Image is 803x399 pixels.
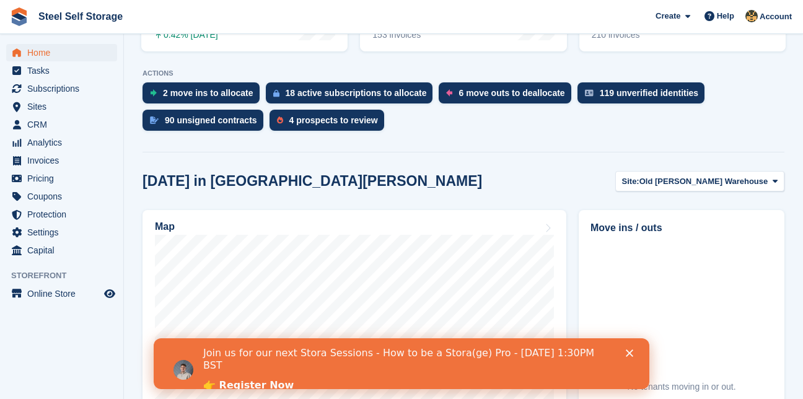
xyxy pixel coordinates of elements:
a: 18 active subscriptions to allocate [266,82,439,110]
div: 119 unverified identities [600,88,699,98]
div: 2 move ins to allocate [163,88,253,98]
a: menu [6,80,117,97]
a: 4 prospects to review [270,110,390,137]
span: Settings [27,224,102,241]
img: stora-icon-8386f47178a22dfd0bd8f6a31ec36ba5ce8667c1dd55bd0f319d3a0aa187defe.svg [10,7,29,26]
span: Subscriptions [27,80,102,97]
span: Coupons [27,188,102,205]
a: menu [6,98,117,115]
img: James Steel [745,10,758,22]
span: Analytics [27,134,102,151]
a: menu [6,152,117,169]
a: menu [6,188,117,205]
a: menu [6,224,117,241]
img: active_subscription_to_allocate_icon-d502201f5373d7db506a760aba3b589e785aa758c864c3986d89f69b8ff3... [273,89,279,97]
span: Storefront [11,270,123,282]
h2: Move ins / outs [590,221,773,235]
a: Steel Self Storage [33,6,128,27]
span: Help [717,10,734,22]
a: menu [6,170,117,187]
a: menu [6,134,117,151]
img: contract_signature_icon-13c848040528278c33f63329250d36e43548de30e8caae1d1a13099fd9432cc5.svg [150,116,159,124]
a: menu [6,206,117,223]
div: 6 move outs to deallocate [459,88,564,98]
img: prospect-51fa495bee0391a8d652442698ab0144808aea92771e9ea1ae160a38d050c398.svg [277,116,283,124]
div: 90 unsigned contracts [165,115,257,125]
a: menu [6,62,117,79]
div: 4 prospects to review [289,115,378,125]
span: Pricing [27,170,102,187]
a: 2 move ins to allocate [143,82,266,110]
a: menu [6,44,117,61]
p: ACTIONS [143,69,784,77]
h2: [DATE] in [GEOGRAPHIC_DATA][PERSON_NAME] [143,173,482,190]
div: 153 invoices [372,30,473,40]
div: 0.42% [DATE] [154,30,222,40]
span: Online Store [27,285,102,302]
span: Site: [622,175,639,188]
span: Create [656,10,680,22]
img: verify_identity-adf6edd0f0f0b5bbfe63781bf79b02c33cf7c696d77639b501bdc392416b5a36.svg [585,89,594,97]
button: Site: Old [PERSON_NAME] Warehouse [615,171,784,191]
img: move_outs_to_deallocate_icon-f764333ba52eb49d3ac5e1228854f67142a1ed5810a6f6cc68b1a99e826820c5.svg [446,89,452,97]
a: 119 unverified identities [577,82,711,110]
span: Account [760,11,792,23]
span: Old [PERSON_NAME] Warehouse [639,175,768,188]
div: Close [472,11,485,19]
a: 6 move outs to deallocate [439,82,577,110]
h2: Map [155,221,175,232]
a: menu [6,285,117,302]
img: move_ins_to_allocate_icon-fdf77a2bb77ea45bf5b3d319d69a93e2d87916cf1d5bf7949dd705db3b84f3ca.svg [150,89,157,97]
div: 210 invoices [592,30,692,40]
span: Invoices [27,152,102,169]
div: 18 active subscriptions to allocate [286,88,427,98]
span: CRM [27,116,102,133]
span: Sites [27,98,102,115]
a: Preview store [102,286,117,301]
span: Tasks [27,62,102,79]
iframe: Intercom live chat banner [154,338,649,389]
a: menu [6,116,117,133]
a: menu [6,242,117,259]
a: 90 unsigned contracts [143,110,270,137]
a: 👉 Register Now [50,41,140,55]
span: Capital [27,242,102,259]
span: Protection [27,206,102,223]
div: No tenants moving in or out. [627,380,735,393]
span: Home [27,44,102,61]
